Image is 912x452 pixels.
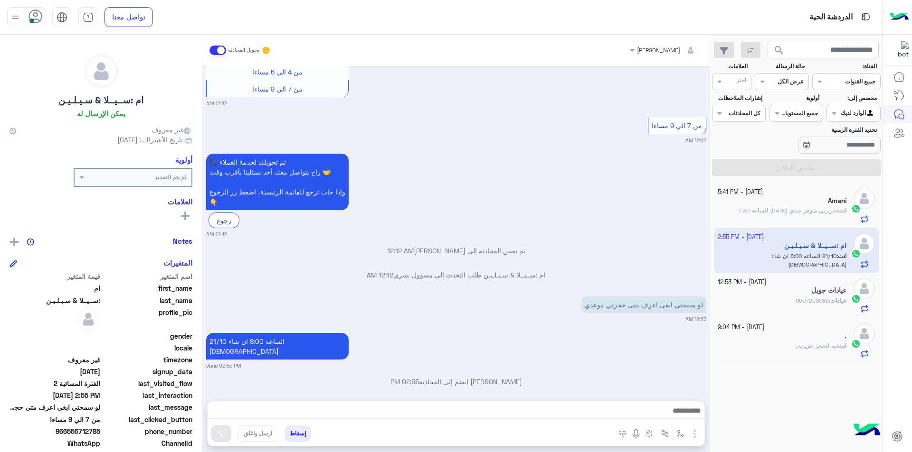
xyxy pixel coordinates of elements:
b: : [829,297,846,304]
span: gender [102,331,193,341]
button: select flow [673,425,689,441]
span: من 7 الي 9 مساءا [252,85,303,93]
img: 177882628735456 [892,41,909,58]
img: Trigger scenario [661,430,669,437]
img: send attachment [689,428,701,440]
p: الدردشة الحية [809,11,853,24]
img: profile [9,11,21,23]
img: WhatsApp [851,204,861,213]
b: : [836,342,846,349]
img: WhatsApp [851,294,861,304]
span: 12:12 AM [387,247,414,255]
span: phone_number [102,426,193,436]
span: profile_pic [102,307,193,329]
span: search [773,45,785,56]
small: 12:12 AM [685,137,706,144]
span: 02:55 PM [390,378,419,386]
a: تواصل معنا [104,7,153,27]
button: ارسل واغلق [238,425,277,442]
small: 12:12 AM [206,231,227,238]
span: تم الحجز عزيزتي [796,342,836,349]
label: حالة الرسالة [756,62,805,71]
h5: ام :ســيــلا & سـيـلـيـن [58,95,143,106]
button: Trigger scenario [657,425,673,441]
small: [DATE] - 9:04 PM [718,323,764,332]
small: تحويل المحادثة [228,46,259,54]
span: تاريخ الأشتراك : [DATE] [117,135,183,145]
div: اختر [736,76,748,87]
div: رجوع [209,212,239,228]
span: لو سمحتي ابغى اعرف متى حجزتي موعدي [9,402,100,412]
span: [PERSON_NAME] [637,46,680,54]
span: اسم المتغير [102,271,193,281]
img: send voice note [630,428,642,440]
button: create order [642,425,657,441]
img: notes [27,238,34,246]
span: timezone [102,355,193,365]
span: null [9,331,100,341]
span: 966556712785 [9,426,100,436]
span: انت [838,207,846,214]
p: ام :ســيــلا & سـيـلـيـن طلب التحدث إلى مسؤول بشري [206,270,706,280]
img: select flow [677,430,684,437]
span: ام [9,283,100,293]
img: defaultAdmin.png [854,278,875,299]
b: لم يتم التحديد [155,174,187,181]
span: last_clicked_button [102,415,193,424]
span: 2 [9,438,100,448]
p: 15/10/2025, 12:12 AM [206,154,349,210]
h6: يمكن الإرسال له [77,109,125,118]
small: 12:13 AM [685,315,706,323]
img: defaultAdmin.png [85,55,117,87]
img: defaultAdmin.png [76,307,100,331]
span: 0507220085 [796,297,829,304]
img: Logo [890,7,909,27]
h6: المتغيرات [163,258,192,267]
label: تحديد الفترة الزمنية [770,126,877,134]
h6: العلامات [9,197,192,206]
p: [PERSON_NAME] انضم إلى المحادثة [206,377,706,387]
h5: عيادات جويل [811,286,846,295]
a: tab [78,7,97,27]
p: تم تعيين المحادثة إلى [PERSON_NAME] [206,246,706,256]
img: WhatsApp [851,339,861,349]
img: make a call [619,430,627,438]
label: مخصص إلى: [828,94,877,102]
img: send message [217,429,226,438]
img: tab [860,11,872,23]
label: القناة: [814,62,877,71]
label: إشارات الملاحظات [713,94,762,102]
h6: Notes [173,237,192,245]
span: انت [838,342,846,349]
span: عزيزتي متوفر عندي الخميس 23/10 الساعه 7:30 [738,207,836,214]
span: last_visited_flow [102,378,193,388]
p: 15/10/2025, 12:13 AM [581,296,706,313]
span: من 4 الي 6 مساءا [252,68,303,76]
span: null [9,343,100,353]
span: signup_date [102,367,193,377]
img: defaultAdmin.png [854,188,875,209]
img: add [10,238,19,246]
span: last_message [102,402,193,412]
img: tab [57,12,67,23]
button: إسقاط [285,425,311,442]
span: الفترة المسائية 2 [9,378,100,388]
span: غير معروف [152,125,192,135]
b: : [836,207,846,214]
span: قيمة المتغير [9,271,100,281]
span: :ســيــلا & سـيـلـيـن [9,295,100,305]
button: تطبيق الفلاتر [712,159,881,176]
span: 12:12 AM [367,271,393,279]
h5: . [845,332,846,340]
img: hulul-logo.png [850,414,883,447]
span: عيادات [830,297,846,304]
span: 2025-10-15T11:55:09.471Z [9,390,100,400]
label: أولوية [770,94,819,102]
span: first_name [102,283,193,293]
label: العلامات [713,62,748,71]
h6: أولوية [175,156,192,164]
span: 2025-10-04T23:57:36.275Z [9,367,100,377]
span: ChannelId [102,438,193,448]
span: غير معروف [9,355,100,365]
span: locale [102,343,193,353]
